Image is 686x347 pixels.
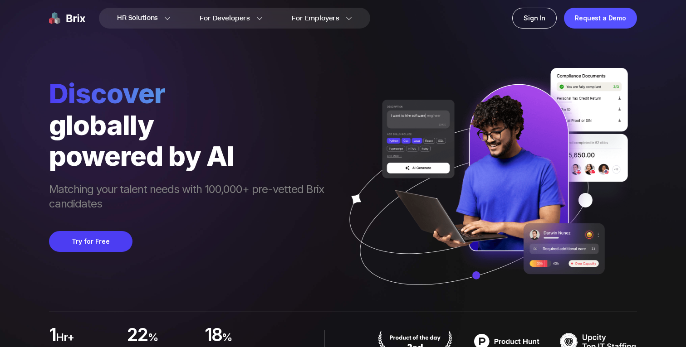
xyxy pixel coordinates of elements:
span: Discover [49,77,333,110]
span: For Employers [292,14,339,23]
span: 1 [49,327,56,345]
span: Matching your talent needs with 100,000+ pre-vetted Brix candidates [49,182,333,213]
div: globally [49,110,333,140]
span: 22 [127,327,148,345]
span: For Developers [200,14,250,23]
a: Request a Demo [564,8,637,29]
a: Sign In [512,8,557,29]
div: powered by AI [49,140,333,171]
span: 18 [205,327,222,345]
img: ai generate [333,68,637,312]
span: HR Solutions [117,11,158,25]
button: Try for Free [49,231,132,252]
